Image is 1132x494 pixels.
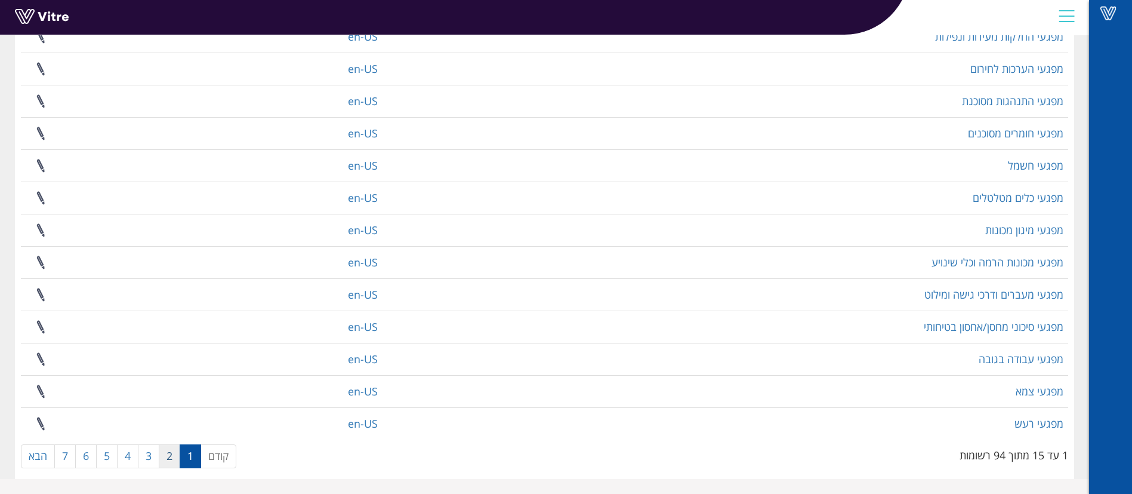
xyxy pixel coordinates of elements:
a: 2 [159,444,180,468]
a: 4 [117,444,138,468]
a: מפגעי התנהגות מסוכנת [962,94,1063,108]
a: מפגעי החלקות מעידות ונפילות [935,29,1063,44]
a: מפגעי חשמל [1008,158,1063,173]
a: מפגעי חומרים מסוכנים [968,126,1063,140]
a: en-US [348,416,378,431]
a: en-US [348,94,378,108]
a: 7 [54,444,76,468]
a: מפגעי מיגון מכונות [985,223,1063,237]
a: מפגעי עבודה בגובה [979,352,1063,366]
a: en-US [348,62,378,76]
a: en-US [348,158,378,173]
a: מפגעי מכונות הרמה וכלי שינויע [931,255,1063,269]
a: en-US [348,352,378,366]
a: en-US [348,255,378,269]
a: en-US [348,384,378,398]
div: 1 עד 15 מתוך 94 רשומות [960,443,1068,464]
a: 6 [75,444,97,468]
a: הבא [21,444,55,468]
a: מפגעי כלים מטלטלים [973,191,1063,205]
a: מפגעי צמא [1016,384,1063,398]
a: 5 [96,444,118,468]
a: 3 [138,444,159,468]
a: מפגעי רעש [1014,416,1063,431]
a: מפגעי סיכוני מחסן/אחסון בטיחותי [924,320,1063,334]
a: 1 [180,444,201,468]
a: מפגעי הערכות לחירום [970,62,1063,76]
a: en-US [348,223,378,237]
a: en-US [348,191,378,205]
a: en-US [348,126,378,140]
a: קודם [201,444,236,468]
a: en-US [348,29,378,44]
a: en-US [348,287,378,302]
a: en-US [348,320,378,334]
a: מפגעי מעברים ודרכי גישה ומילוט [924,287,1063,302]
